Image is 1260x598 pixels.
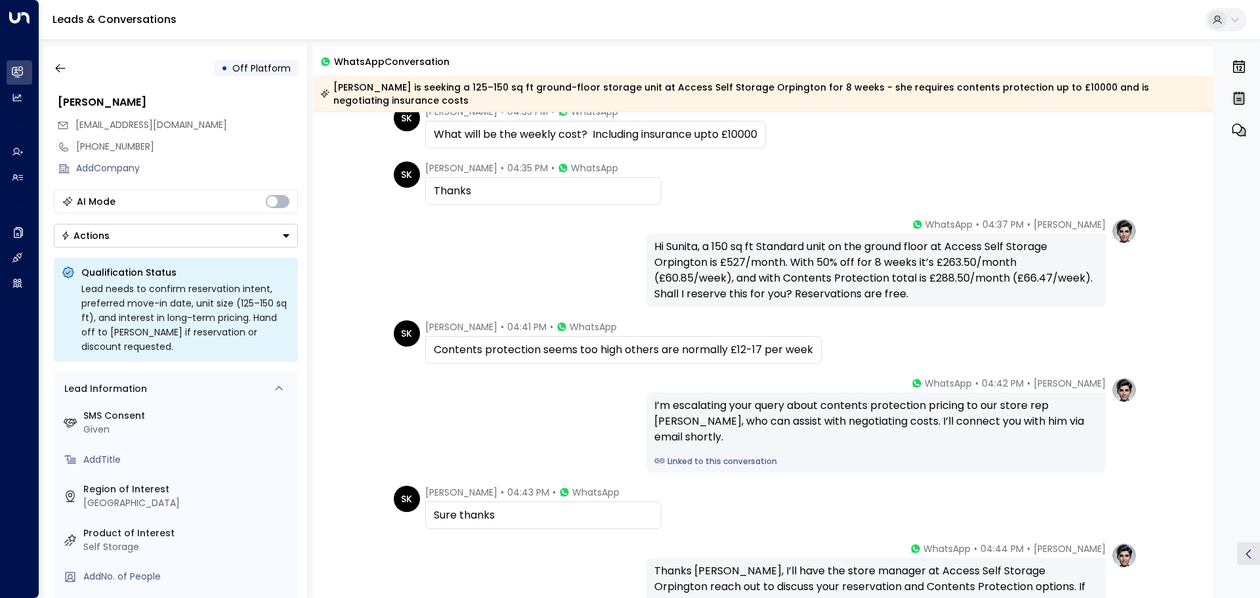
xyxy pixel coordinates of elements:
[83,540,293,554] div: Self Storage
[54,224,298,247] div: Button group with a nested menu
[76,140,298,154] div: [PHONE_NUMBER]
[976,218,979,231] span: •
[221,56,228,80] div: •
[982,218,1024,231] span: 04:37 PM
[571,161,618,175] span: WhatsApp
[925,218,973,231] span: WhatsApp
[507,320,547,333] span: 04:41 PM
[425,161,497,175] span: [PERSON_NAME]
[1027,542,1030,555] span: •
[60,382,147,396] div: Lead Information
[1027,218,1030,231] span: •
[83,409,293,423] label: SMS Consent
[654,456,1098,467] a: Linked to this conversation
[501,486,504,499] span: •
[1034,542,1106,555] span: [PERSON_NAME]
[572,486,619,499] span: WhatsApp
[52,12,177,27] a: Leads & Conversations
[1034,218,1106,231] span: [PERSON_NAME]
[83,423,293,437] div: Given
[232,62,291,75] span: Off Platform
[1111,542,1137,568] img: profile-logo.png
[925,377,972,390] span: WhatsApp
[320,81,1206,107] div: [PERSON_NAME] is seeking a 125–150 sq ft ground-floor storage unit at Access Self Storage Orpingt...
[76,161,298,175] div: AddCompany
[1111,377,1137,403] img: profile-logo.png
[980,542,1024,555] span: 04:44 PM
[334,54,450,69] span: WhatsApp Conversation
[77,195,115,208] div: AI Mode
[982,377,1024,390] span: 04:42 PM
[81,266,290,279] p: Qualification Status
[501,161,504,175] span: •
[434,127,757,142] div: What will be the weekly cost? Including insurance upto £10000
[434,183,653,199] div: Thanks
[394,320,420,347] div: SK
[654,398,1098,445] div: I’m escalating your query about contents protection pricing to our store rep [PERSON_NAME], who c...
[394,161,420,188] div: SK
[81,282,290,354] div: Lead needs to confirm reservation intent, preferred move-in date, unit size (125–150 sq ft), and ...
[425,486,497,499] span: [PERSON_NAME]
[83,526,293,540] label: Product of Interest
[975,377,978,390] span: •
[654,239,1098,302] div: Hi Sunita, a 150 sq ft Standard unit on the ground floor at Access Self Storage Orpington is £527...
[83,570,293,584] div: AddNo. of People
[58,95,298,110] div: [PERSON_NAME]
[550,320,553,333] span: •
[83,482,293,496] label: Region of Interest
[974,542,977,555] span: •
[507,161,548,175] span: 04:35 PM
[61,230,110,242] div: Actions
[75,118,227,131] span: [EMAIL_ADDRESS][DOMAIN_NAME]
[75,118,227,132] span: sunitadave@gmail.com
[507,486,549,499] span: 04:43 PM
[394,105,420,131] div: SK
[425,320,497,333] span: [PERSON_NAME]
[434,342,813,358] div: Contents protection seems too high others are normally £12-17 per week
[54,224,298,247] button: Actions
[553,486,556,499] span: •
[551,161,555,175] span: •
[394,486,420,512] div: SK
[1111,218,1137,244] img: profile-logo.png
[501,320,504,333] span: •
[1027,377,1030,390] span: •
[1034,377,1106,390] span: [PERSON_NAME]
[83,496,293,510] div: [GEOGRAPHIC_DATA]
[434,507,653,523] div: Sure thanks
[570,320,617,333] span: WhatsApp
[923,542,971,555] span: WhatsApp
[83,453,293,467] div: AddTitle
